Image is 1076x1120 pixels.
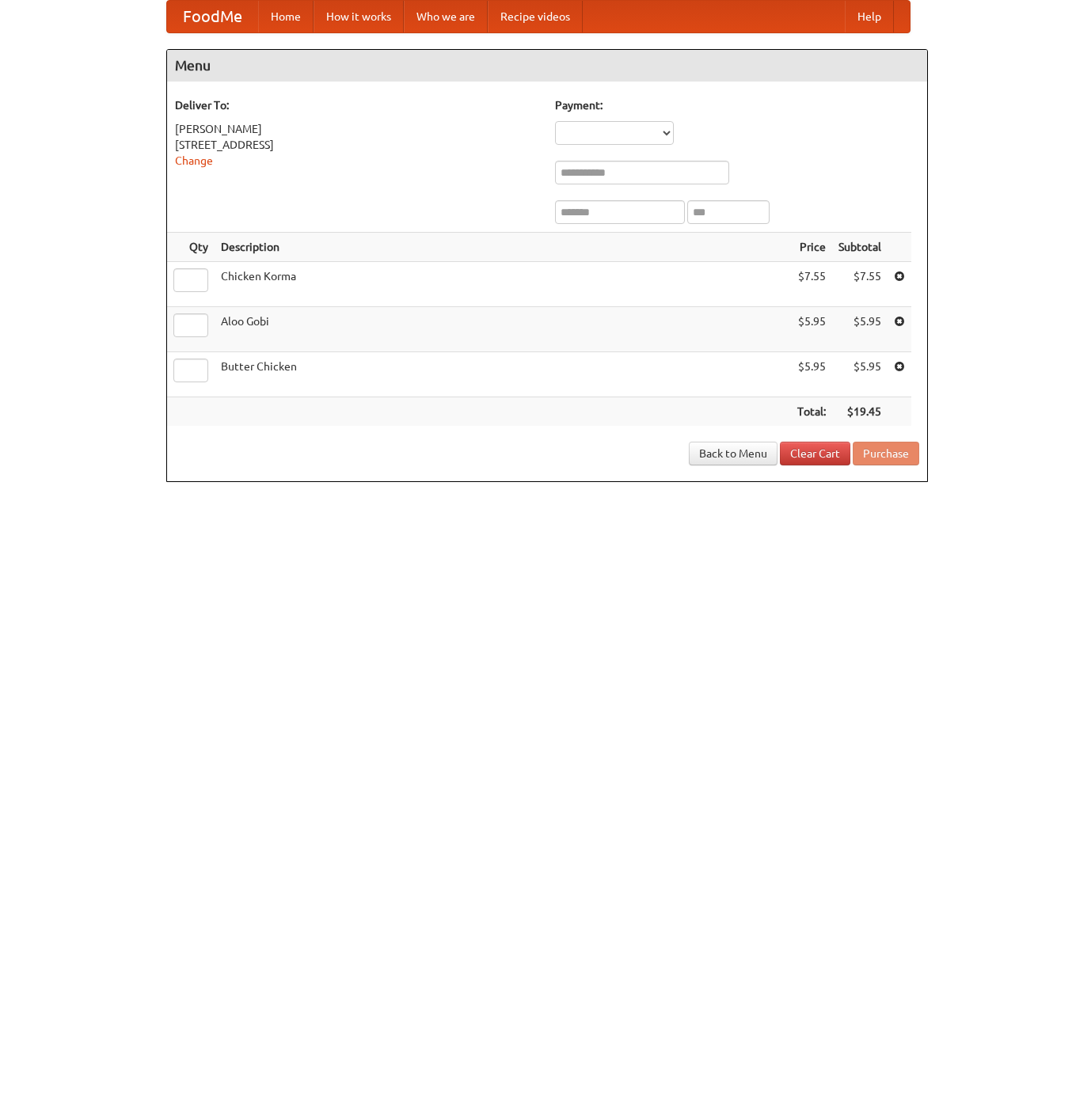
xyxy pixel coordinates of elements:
[845,1,894,32] a: Help
[791,307,832,352] td: $5.95
[555,97,919,113] h5: Payment:
[689,442,778,465] a: Back to Menu
[167,1,258,32] a: FoodMe
[780,442,850,465] a: Clear Cart
[175,121,539,137] div: [PERSON_NAME]
[791,262,832,307] td: $7.55
[215,262,791,307] td: Chicken Korma
[832,397,888,427] th: $19.45
[215,352,791,397] td: Butter Chicken
[832,262,888,307] td: $7.55
[175,154,213,167] a: Change
[175,137,539,153] div: [STREET_ADDRESS]
[215,307,791,352] td: Aloo Gobi
[314,1,404,32] a: How it works
[832,352,888,397] td: $5.95
[215,233,791,262] th: Description
[853,442,919,465] button: Purchase
[258,1,314,32] a: Home
[832,307,888,352] td: $5.95
[791,233,832,262] th: Price
[175,97,539,113] h5: Deliver To:
[832,233,888,262] th: Subtotal
[791,352,832,397] td: $5.95
[167,233,215,262] th: Qty
[404,1,488,32] a: Who we are
[791,397,832,427] th: Total:
[167,50,927,82] h4: Menu
[488,1,583,32] a: Recipe videos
